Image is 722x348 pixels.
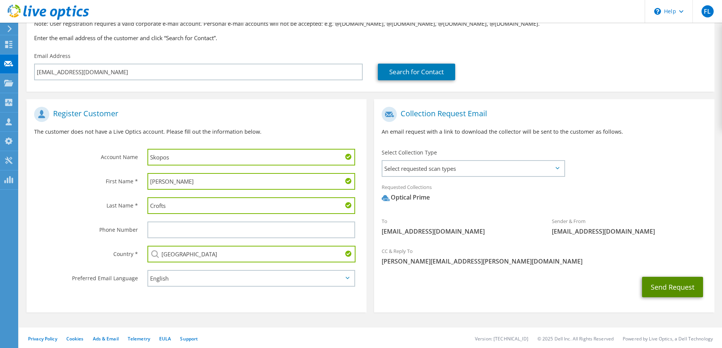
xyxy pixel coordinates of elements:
[34,246,138,258] label: Country *
[382,149,437,156] label: Select Collection Type
[34,107,355,122] h1: Register Customer
[34,270,138,282] label: Preferred Email Language
[382,227,537,236] span: [EMAIL_ADDRESS][DOMAIN_NAME]
[382,128,706,136] p: An email request with a link to download the collector will be sent to the customer as follows.
[382,161,564,176] span: Select requested scan types
[544,213,714,239] div: Sender & From
[180,336,198,342] a: Support
[374,213,544,239] div: To
[93,336,119,342] a: Ads & Email
[28,336,57,342] a: Privacy Policy
[537,336,614,342] li: © 2025 Dell Inc. All Rights Reserved
[34,128,359,136] p: The customer does not have a Live Optics account. Please fill out the information below.
[128,336,150,342] a: Telemetry
[378,64,455,80] a: Search for Contact
[642,277,703,297] button: Send Request
[475,336,528,342] li: Version: [TECHNICAL_ID]
[654,8,661,15] svg: \n
[34,222,138,234] label: Phone Number
[34,34,707,42] h3: Enter the email address of the customer and click “Search for Contact”.
[374,179,714,209] div: Requested Collections
[552,227,707,236] span: [EMAIL_ADDRESS][DOMAIN_NAME]
[382,257,706,265] span: [PERSON_NAME][EMAIL_ADDRESS][PERSON_NAME][DOMAIN_NAME]
[382,107,703,122] h1: Collection Request Email
[374,243,714,269] div: CC & Reply To
[34,149,138,161] label: Account Name
[702,5,714,17] span: FL
[34,52,70,60] label: Email Address
[34,20,707,28] p: Note: User registration requires a valid corporate e-mail account. Personal e-mail accounts will ...
[34,173,138,185] label: First Name *
[66,336,84,342] a: Cookies
[159,336,171,342] a: EULA
[34,197,138,209] label: Last Name *
[623,336,713,342] li: Powered by Live Optics, a Dell Technology
[382,193,430,202] div: Optical Prime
